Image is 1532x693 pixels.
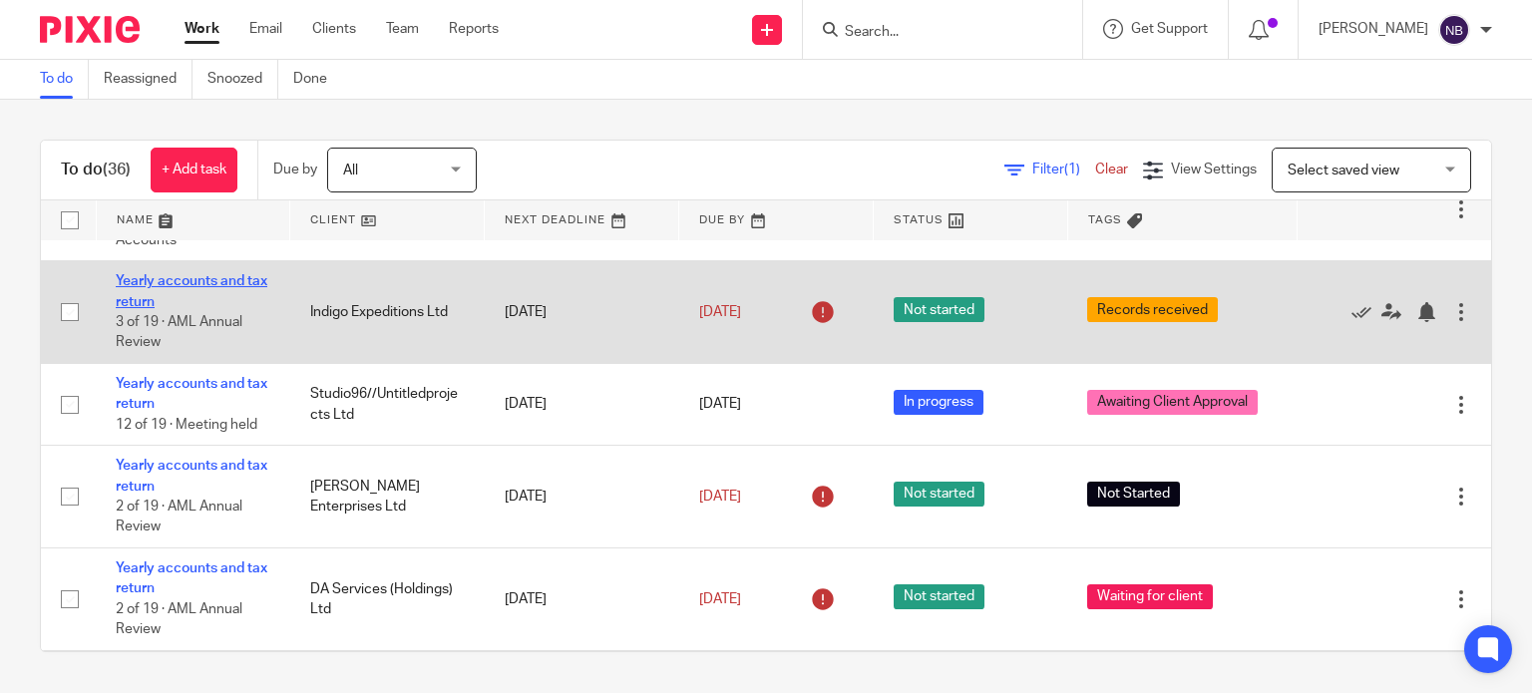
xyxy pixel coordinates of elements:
[1438,14,1470,46] img: svg%3E
[116,500,242,534] span: 2 of 19 · AML Annual Review
[273,160,317,179] p: Due by
[104,60,192,99] a: Reassigned
[1131,22,1208,36] span: Get Support
[116,274,267,308] a: Yearly accounts and tax return
[61,160,131,180] h1: To do
[1351,302,1381,322] a: Mark as done
[1087,482,1180,507] span: Not Started
[386,19,419,39] a: Team
[185,19,219,39] a: Work
[894,584,984,609] span: Not started
[116,377,267,411] a: Yearly accounts and tax return
[343,164,358,177] span: All
[249,19,282,39] a: Email
[1032,163,1095,176] span: Filter
[485,364,679,446] td: [DATE]
[1288,164,1399,177] span: Select saved view
[894,482,984,507] span: Not started
[485,446,679,548] td: [DATE]
[290,446,485,548] td: [PERSON_NAME] Enterprises Ltd
[699,592,741,606] span: [DATE]
[207,60,278,99] a: Snoozed
[40,60,89,99] a: To do
[116,459,267,493] a: Yearly accounts and tax return
[1088,214,1122,225] span: Tags
[116,602,242,637] span: 2 of 19 · AML Annual Review
[485,261,679,364] td: [DATE]
[290,548,485,651] td: DA Services (Holdings) Ltd
[151,148,237,192] a: + Add task
[699,305,741,319] span: [DATE]
[293,60,342,99] a: Done
[116,418,257,432] span: 12 of 19 · Meeting held
[699,490,741,504] span: [DATE]
[116,315,242,350] span: 3 of 19 · AML Annual Review
[1087,297,1218,322] span: Records received
[894,297,984,322] span: Not started
[312,19,356,39] a: Clients
[1171,163,1257,176] span: View Settings
[699,398,741,412] span: [DATE]
[40,16,140,43] img: Pixie
[116,561,267,595] a: Yearly accounts and tax return
[449,19,499,39] a: Reports
[843,24,1022,42] input: Search
[1087,584,1213,609] span: Waiting for client
[1319,19,1428,39] p: [PERSON_NAME]
[1064,163,1080,176] span: (1)
[103,162,131,177] span: (36)
[290,261,485,364] td: Indigo Expeditions Ltd
[894,390,983,415] span: In progress
[290,364,485,446] td: Studio96//Untitledprojects Ltd
[1087,390,1258,415] span: Awaiting Client Approval
[1095,163,1128,176] a: Clear
[485,548,679,651] td: [DATE]
[116,212,217,247] span: 6 of 19 · Prepare Accounts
